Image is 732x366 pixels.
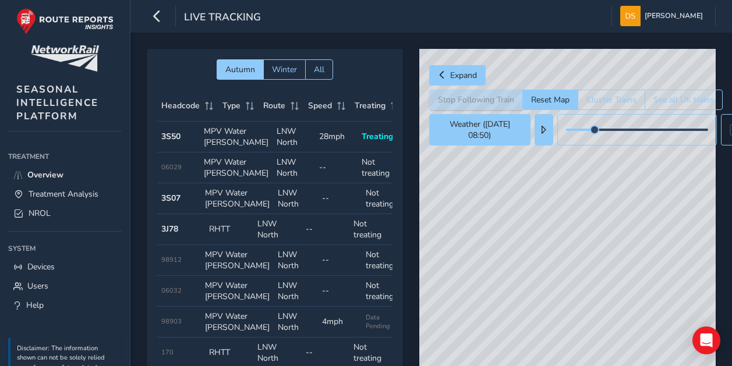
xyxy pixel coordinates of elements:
[273,122,315,152] td: LNW North
[273,152,315,183] td: LNW North
[355,100,386,111] span: Treating
[161,317,182,326] span: 98903
[253,214,302,245] td: LNW North
[161,100,200,111] span: Headcode
[274,276,318,307] td: LNW North
[31,45,99,72] img: customer logo
[200,152,273,183] td: MPV Water [PERSON_NAME]
[263,59,305,80] button: Winter
[318,307,362,337] td: 4mph
[161,193,181,204] strong: 3S07
[16,83,98,123] span: SEASONAL INTELLIGENCE PLATFORM
[315,152,358,183] td: --
[161,131,181,142] strong: 3S50
[429,65,486,86] button: Expand
[201,245,274,276] td: MPV Water [PERSON_NAME]
[362,276,406,307] td: Not treating
[302,214,350,245] td: --
[305,59,333,80] button: All
[318,183,362,214] td: --
[274,307,318,337] td: LNW North
[217,59,263,80] button: Autumn
[8,148,122,165] div: Treatment
[314,64,324,75] span: All
[272,64,297,75] span: Winter
[201,276,274,307] td: MPV Water [PERSON_NAME]
[27,169,63,180] span: Overview
[222,100,241,111] span: Type
[318,245,362,276] td: --
[263,100,285,111] span: Route
[8,184,122,204] a: Treatment Analysis
[429,114,530,145] button: Weather ([DATE] 08:50)
[8,240,122,257] div: System
[161,255,182,264] span: 98912
[8,165,122,184] a: Overview
[161,348,174,357] span: 170
[16,8,114,34] img: rr logo
[274,183,318,214] td: LNW North
[27,280,48,292] span: Users
[274,245,318,276] td: LNW North
[366,313,402,331] span: Data Pending
[200,122,273,152] td: MPV Water [PERSON_NAME]
[29,189,98,200] span: Treatment Analysis
[450,70,477,81] span: Expand
[692,326,720,354] div: Open Intercom Messenger
[201,307,274,337] td: MPV Water [PERSON_NAME]
[362,245,406,276] td: Not treating
[201,183,274,214] td: MPV Water [PERSON_NAME]
[161,286,182,295] span: 06032
[578,90,645,110] button: Cluster Trains
[645,90,723,110] button: See all UK trains
[522,90,578,110] button: Reset Map
[184,10,261,26] span: Live Tracking
[161,223,178,234] strong: 3J78
[315,122,358,152] td: 28mph
[27,261,55,272] span: Devices
[620,6,707,26] button: [PERSON_NAME]
[8,276,122,296] a: Users
[362,131,393,142] span: Treating
[318,276,362,307] td: --
[205,214,253,245] td: RHTT
[8,204,122,223] a: NROL
[620,6,641,26] img: diamond-layout
[349,214,398,245] td: Not treating
[362,183,406,214] td: Not treating
[308,100,332,111] span: Speed
[225,64,255,75] span: Autumn
[358,152,400,183] td: Not treating
[645,6,703,26] span: [PERSON_NAME]
[26,300,44,311] span: Help
[8,257,122,276] a: Devices
[161,163,182,172] span: 06029
[8,296,122,315] a: Help
[29,208,51,219] span: NROL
